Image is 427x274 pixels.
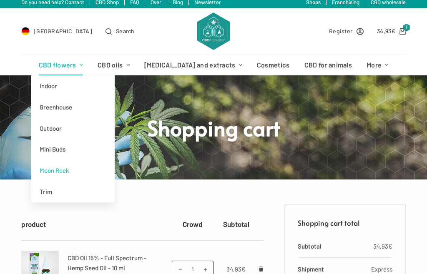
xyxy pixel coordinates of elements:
font: Indoor [40,82,57,90]
font: Register [329,27,352,35]
button: Open search form [105,26,135,36]
font: 34,93 [373,242,388,250]
font: € [388,242,392,250]
font: 34,93 [226,265,241,273]
font: More [367,61,382,69]
font: [MEDICAL_DATA] and extracts [144,61,236,69]
a: Select Country [21,26,92,36]
a: Remove CBD Oil 15% - Full Spectrum - Hemp Seed Oil - 10 ml from cart [259,265,264,273]
a: Shopping cart [377,26,406,36]
font: € [392,27,395,35]
img: DE Flag [21,27,30,35]
nav: Header menu [31,55,396,75]
h1: Shopping cart [57,114,370,141]
font: Crowd [183,220,203,228]
font: Moon Rock [40,167,69,174]
font: Shopping cart total [298,218,360,228]
font: Shipment [298,265,324,273]
font: Greenhouse [40,103,72,111]
a: Register [329,26,364,36]
a: CBD Oil 15% - Full Spectrum - Hemp Seed Oil - 10 ml [68,254,146,272]
font: 1 [406,24,407,30]
font: product [21,220,46,228]
font: Cosmetics [257,61,290,69]
font: Mini Buds [40,145,65,153]
font: CBD for animals [304,61,352,69]
font: 34,93 [377,27,392,35]
font: Subtotal [223,220,249,228]
font: Search [116,27,135,35]
font: Outdoor [40,125,62,132]
font: CBD oils [98,61,123,69]
a: More [359,55,396,75]
font: Subtotal [298,242,322,250]
font: Shopping cart [147,113,280,142]
font: [GEOGRAPHIC_DATA] [34,27,92,35]
font: Trim [40,188,52,195]
img: CBD Alchemy [197,12,230,50]
font: € [241,265,246,273]
font: CBD flowers [39,61,76,69]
